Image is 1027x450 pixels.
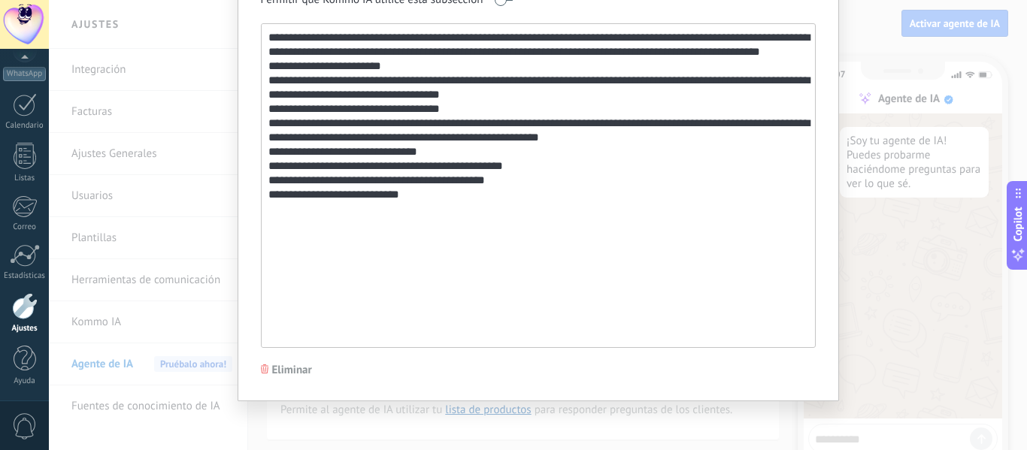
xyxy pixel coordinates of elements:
[3,67,46,81] div: WhatsApp
[3,271,47,281] div: Estadísticas
[3,121,47,131] div: Calendario
[1010,207,1025,241] span: Copilot
[3,222,47,232] div: Correo
[3,324,47,334] div: Ajustes
[3,174,47,183] div: Listas
[272,363,312,378] span: Eliminar
[3,376,47,386] div: Ayuda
